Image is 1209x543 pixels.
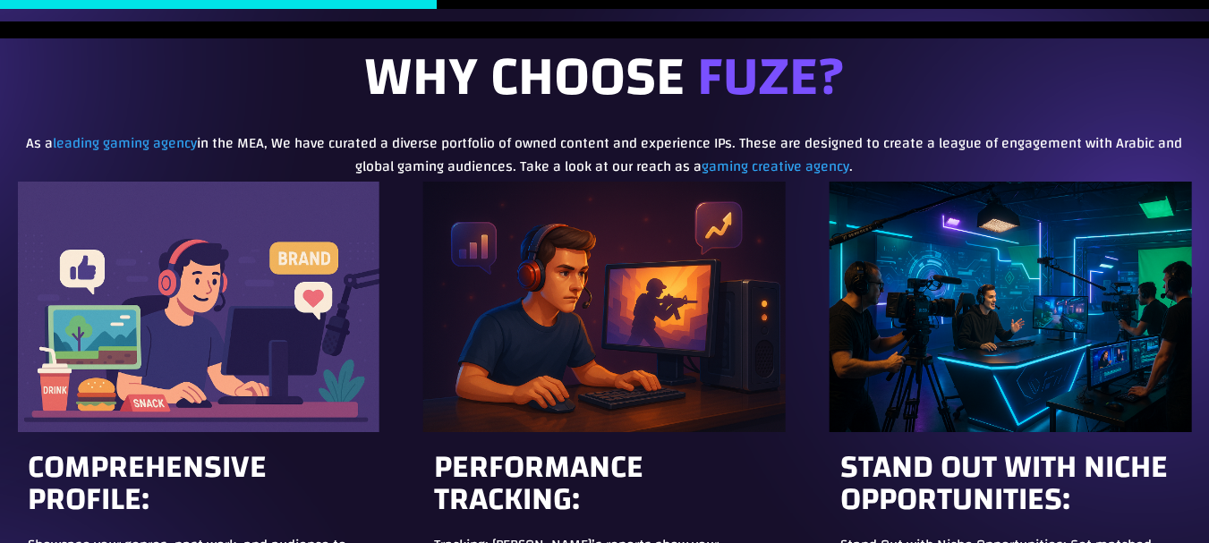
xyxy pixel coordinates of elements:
[28,451,369,533] h3: Comprehensive Profile:
[18,132,1190,178] p: As a in the MEA, We have curated a diverse portfolio of owned content and experience IPs. These a...
[702,153,849,180] a: gaming creative agency
[697,26,844,128] span: FUZE?
[434,451,775,533] h3: Performance Tracking:
[840,451,1181,533] h3: Stand Out with Niche Opportunities:
[1120,457,1209,543] iframe: Chat Widget
[53,130,197,157] a: leading gaming agency
[364,26,685,128] span: Why Choose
